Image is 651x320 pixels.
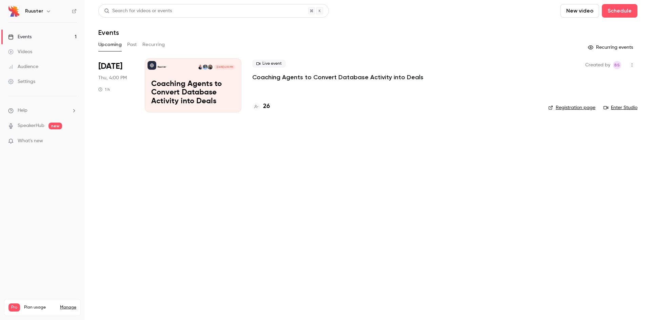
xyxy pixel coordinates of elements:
span: BS [614,61,620,69]
a: Registration page [548,104,595,111]
span: new [48,123,62,129]
span: Plan usage [24,305,56,310]
button: Upcoming [98,39,122,50]
span: Live event [252,60,286,68]
div: 1 h [98,87,110,92]
button: Recurring events [585,42,637,53]
p: Ruuster [158,65,166,69]
iframe: Noticeable Trigger [68,138,77,144]
span: Pro [8,303,20,312]
span: [DATE] [98,61,122,72]
a: Coaching Agents to Convert Database Activity into DealsRuusterBrett SiegalJustin BensonJustin Hav... [145,58,241,112]
div: Aug 14 Thu, 4:00 PM (America/Chicago) [98,58,134,112]
a: 26 [252,102,270,111]
button: Recurring [142,39,165,50]
span: Thu, 4:00 PM [98,74,127,81]
span: Created by [585,61,610,69]
div: Audience [8,63,38,70]
img: Brett Siegal [208,65,213,69]
img: Justin Havre [198,65,203,69]
div: Videos [8,48,32,55]
li: help-dropdown-opener [8,107,77,114]
img: Justin Benson [203,65,208,69]
button: Schedule [602,4,637,18]
a: Enter Studio [604,104,637,111]
span: [DATE] 4:00 PM [214,65,235,69]
h6: Ruuster [25,8,43,15]
span: Brett Siegal [613,61,621,69]
h1: Events [98,28,119,37]
h4: 26 [263,102,270,111]
button: New video [560,4,599,18]
img: Ruuster [8,6,19,17]
span: Help [18,107,27,114]
span: What's new [18,137,43,145]
div: Settings [8,78,35,85]
a: Coaching Agents to Convert Database Activity into Deals [252,73,423,81]
button: Past [127,39,137,50]
a: Manage [60,305,76,310]
div: Search for videos or events [104,7,172,15]
p: Coaching Agents to Convert Database Activity into Deals [151,80,235,106]
div: Events [8,34,32,40]
a: SpeakerHub [18,122,44,129]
